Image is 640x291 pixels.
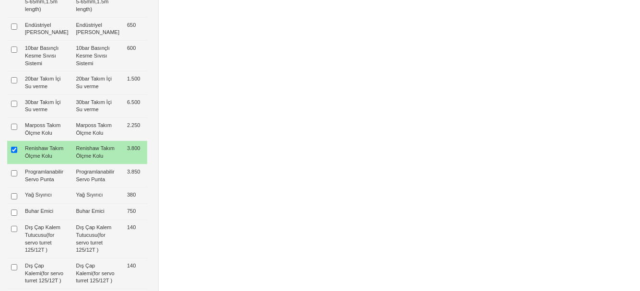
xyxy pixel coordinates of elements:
td: Endüstriyel [PERSON_NAME] [72,17,123,40]
td: 380 [123,187,147,204]
td: Endüstriyel [PERSON_NAME] [21,17,72,40]
td: 10bar Basınçlı Kesme Sıvısı Sistemi [72,41,123,71]
td: 3.850 [123,164,147,187]
td: Buhar Emici [21,204,72,220]
td: 140 [123,220,147,258]
td: Programlanabilir Servo Punta [72,164,123,187]
td: Dış Çap Kalem Tutucusu(for servo turret 125/12T ) [72,220,123,258]
td: 1.500 [123,71,147,94]
td: 30bar Takım İçi Su verme [21,94,72,117]
td: Marposs Takım Ölçme Kolu [72,118,123,141]
td: 3.800 [123,141,147,164]
td: Dış Çap Kalemi(for servo turret 125/12T ) [21,258,72,289]
td: 2.250 [123,118,147,141]
td: 30bar Takım İçi Su verme [72,94,123,117]
td: 6.500 [123,94,147,117]
td: Yağ Sıyırıcı [21,187,72,204]
td: 600 [123,41,147,71]
td: Dış Çap Kalem Tutucusu(for servo turret 125/12T ) [21,220,72,258]
td: Buhar Emici [72,204,123,220]
td: 10bar Basınçlı Kesme Sıvısı Sistemi [21,41,72,71]
td: 140 [123,258,147,289]
td: 20bar Takım İçi Su verme [21,71,72,94]
td: 650 [123,17,147,40]
td: Dış Çap Kalemi(for servo turret 125/12T ) [72,258,123,289]
td: Programlanabilir Servo Punta [21,164,72,187]
td: Marposs Takım Ölçme Kolu [21,118,72,141]
td: Renishaw Takım Ölçme Kolu [72,141,123,164]
td: Renishaw Takım Ölçme Kolu [21,141,72,164]
td: 20bar Takım İçi Su verme [72,71,123,94]
td: 750 [123,204,147,220]
td: Yağ Sıyırıcı [72,187,123,204]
